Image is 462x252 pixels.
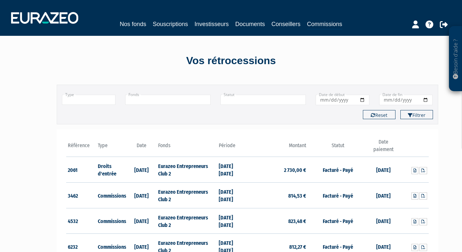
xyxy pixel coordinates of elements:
[156,157,217,183] td: Eurazeo Entrepreneurs Club 2
[120,20,146,29] a: Nos fonds
[217,183,247,208] td: [DATE] [DATE]
[247,208,308,234] td: 823,48 €
[308,138,368,157] th: Statut
[66,157,97,183] td: 2061
[127,138,157,157] th: Date
[363,110,395,119] button: Reset
[96,208,127,234] td: Commissions
[400,110,433,119] button: Filtrer
[127,208,157,234] td: [DATE]
[11,12,78,24] img: 1732889491-logotype_eurazeo_blanc_rvb.png
[194,20,229,29] a: Investisseurs
[235,20,265,29] a: Documents
[368,183,398,208] td: [DATE]
[308,183,368,208] td: Facturé - Payé
[127,183,157,208] td: [DATE]
[308,157,368,183] td: Facturé - Payé
[368,208,398,234] td: [DATE]
[127,157,157,183] td: [DATE]
[217,208,247,234] td: [DATE] [DATE]
[96,183,127,208] td: Commissions
[156,138,217,157] th: Fonds
[368,138,398,157] th: Date paiement
[66,208,97,234] td: 4532
[96,138,127,157] th: Type
[452,30,459,88] p: Besoin d'aide ?
[45,53,417,68] div: Vos rétrocessions
[368,157,398,183] td: [DATE]
[66,183,97,208] td: 3462
[96,157,127,183] td: Droits d'entrée
[308,208,368,234] td: Facturé - Payé
[247,138,308,157] th: Montant
[247,157,308,183] td: 2 730,00 €
[217,138,247,157] th: Période
[217,157,247,183] td: [DATE] [DATE]
[272,20,301,29] a: Conseillers
[307,20,342,30] a: Commissions
[66,138,97,157] th: Référence
[156,208,217,234] td: Eurazeo Entrepreneurs Club 2
[156,183,217,208] td: Eurazeo Entrepreneurs Club 2
[247,183,308,208] td: 814,53 €
[153,20,188,29] a: Souscriptions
